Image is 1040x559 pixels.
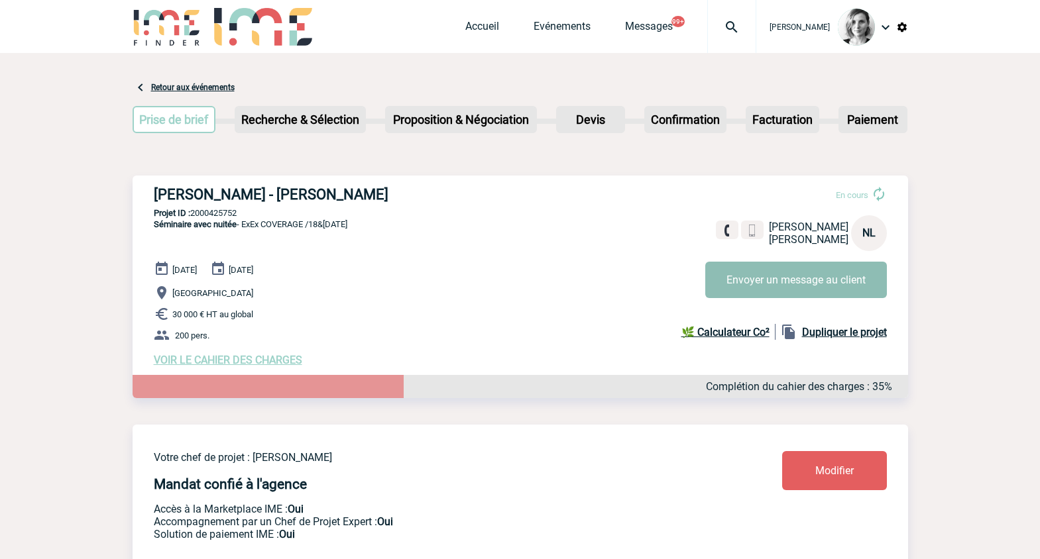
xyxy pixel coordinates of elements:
span: [PERSON_NAME] [769,221,848,233]
p: Devis [557,107,624,132]
p: 2000425752 [133,208,908,218]
img: fixe.png [721,225,733,236]
b: 🌿 Calculateur Co² [681,326,770,338]
a: Evénements [534,20,591,38]
a: 🌿 Calculateur Co² [681,324,776,340]
p: Conformité aux process achat client, Prise en charge de la facturation, Mutualisation de plusieur... [154,528,704,540]
img: IME-Finder [133,8,202,46]
h3: [PERSON_NAME] - [PERSON_NAME] [154,186,551,203]
p: Paiement [840,107,906,132]
p: Prise de brief [134,107,215,132]
button: Envoyer un message au client [705,262,887,298]
p: Proposition & Négociation [386,107,536,132]
p: Confirmation [646,107,725,132]
span: [DATE] [172,265,197,275]
b: Projet ID : [154,208,190,218]
span: 30 000 € HT au global [172,309,253,319]
span: NL [862,227,876,239]
a: Accueil [465,20,499,38]
span: Modifier [815,464,854,477]
span: Séminaire avec nuitée [154,219,237,229]
img: portable.png [746,225,758,236]
img: 103019-1.png [838,9,875,46]
span: 200 pers. [175,330,209,340]
span: [PERSON_NAME] [770,23,830,32]
span: [DATE] [229,265,253,275]
span: [GEOGRAPHIC_DATA] [172,288,253,298]
a: VOIR LE CAHIER DES CHARGES [154,354,302,366]
img: file_copy-black-24dp.png [781,324,797,340]
b: Oui [279,528,295,540]
p: Prestation payante [154,515,704,528]
span: - ExEx COVERAGE /18&[DATE] [154,219,347,229]
span: [PERSON_NAME] [769,233,848,246]
b: Oui [377,515,393,528]
a: Messages [625,20,673,38]
p: Facturation [747,107,818,132]
button: 99+ [671,16,685,27]
p: Accès à la Marketplace IME : [154,503,704,515]
b: Oui [288,503,304,515]
p: Recherche & Sélection [236,107,365,132]
h4: Mandat confié à l'agence [154,476,307,492]
p: Votre chef de projet : [PERSON_NAME] [154,451,704,464]
span: En cours [836,190,868,200]
a: Retour aux événements [151,83,235,92]
b: Dupliquer le projet [802,326,887,338]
